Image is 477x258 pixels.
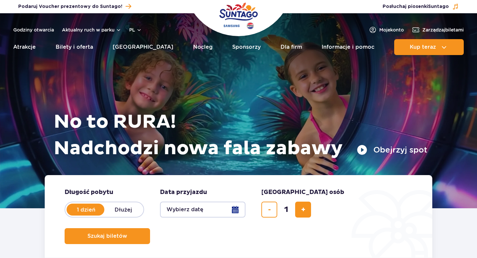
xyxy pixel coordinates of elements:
button: Posłuchaj piosenkiSuntago [383,3,459,10]
input: liczba biletów [278,202,294,218]
span: Moje konto [379,27,404,33]
span: Posłuchaj piosenki [383,3,449,10]
span: Długość pobytu [65,188,113,196]
a: Podaruj Voucher prezentowy do Suntago! [18,2,131,11]
a: Bilety i oferta [56,39,93,55]
button: Szukaj biletów [65,228,150,244]
button: Obejrzyj spot [357,145,427,155]
span: Szukaj biletów [87,233,127,239]
label: 1 dzień [67,203,105,217]
span: [GEOGRAPHIC_DATA] osób [261,188,344,196]
span: Data przyjazdu [160,188,207,196]
span: Zarządzaj biletami [422,27,464,33]
button: Wybierz datę [160,202,245,218]
a: Atrakcje [13,39,36,55]
a: Mojekonto [369,26,404,34]
a: Zarządzajbiletami [412,26,464,34]
span: Kup teraz [410,44,436,50]
a: Informacje i pomoc [322,39,374,55]
button: usuń bilet [261,202,277,218]
label: Dłużej [104,203,142,217]
button: pl [129,27,142,33]
button: Kup teraz [394,39,464,55]
a: [GEOGRAPHIC_DATA] [113,39,173,55]
h1: No to RURA! Nadchodzi nowa fala zabawy [54,109,427,162]
button: Aktualny ruch w parku [62,27,121,32]
button: dodaj bilet [295,202,311,218]
span: Suntago [428,4,449,9]
a: Nocleg [193,39,213,55]
form: Planowanie wizyty w Park of Poland [45,175,432,257]
a: Dla firm [281,39,302,55]
span: Podaruj Voucher prezentowy do Suntago! [18,3,122,10]
a: Sponsorzy [232,39,261,55]
a: Godziny otwarcia [13,27,54,33]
